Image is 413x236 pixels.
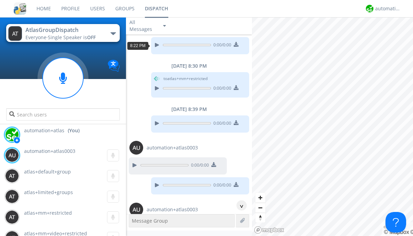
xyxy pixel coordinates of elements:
div: [DATE] 8:30 PM [126,63,252,69]
img: download media button [234,85,239,90]
span: atlas+default+group [24,168,71,175]
img: 373638.png [5,190,19,203]
span: automation+atlas0003 [24,148,75,154]
button: Zoom in [255,193,265,203]
a: Mapbox logo [254,226,284,234]
span: to atlas+mm+restricted [163,76,208,82]
img: download media button [211,162,216,167]
div: automation+atlas [375,5,401,12]
img: 373638.png [5,148,19,162]
img: download media button [234,182,239,187]
a: Mapbox [384,229,409,235]
span: 0:00 / 0:00 [211,182,231,190]
div: [DATE] 8:39 PM [126,106,252,113]
img: download media button [234,42,239,47]
div: (You) [68,127,80,134]
span: automation+atlas [24,127,64,134]
span: automation+atlas0003 [147,144,198,151]
span: 0:00 / 0:00 [211,85,231,93]
img: 373638.png [8,26,22,41]
span: Single Speaker is [48,34,96,41]
img: Translation enabled [108,60,120,72]
span: 0:00 / 0:00 [189,162,209,170]
button: Toggle attribution [384,226,389,228]
span: 0:00 / 0:00 [211,120,231,128]
div: Everyone · [25,34,103,41]
button: Zoom out [255,203,265,213]
img: 373638.png [129,141,143,155]
button: Reset bearing to north [255,213,265,223]
img: cddb5a64eb264b2086981ab96f4c1ba7 [14,2,26,15]
div: ^ [236,200,247,211]
span: 8:22 PM [130,43,146,48]
span: automation+atlas0003 [147,206,198,213]
button: AtlasGroupDispatchEveryone·Single Speaker isOFF [6,24,119,42]
span: atlas+limited+groups [24,189,73,195]
div: All Messages [129,19,157,33]
span: OFF [87,34,96,41]
img: 373638.png [5,210,19,224]
input: Search users [6,108,119,121]
img: download media button [234,120,239,125]
iframe: Toggle Customer Support [385,212,406,233]
span: 0:00 / 0:00 [211,42,231,49]
div: AtlasGroupDispatch [25,26,103,34]
img: caret-down-sm.svg [163,25,166,27]
img: 373638.png [129,203,143,216]
img: d2d01cd9b4174d08988066c6d424eccd [5,128,19,142]
span: atlas+mm+restricted [24,210,72,216]
img: 373638.png [5,169,19,183]
img: d2d01cd9b4174d08988066c6d424eccd [366,5,373,12]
